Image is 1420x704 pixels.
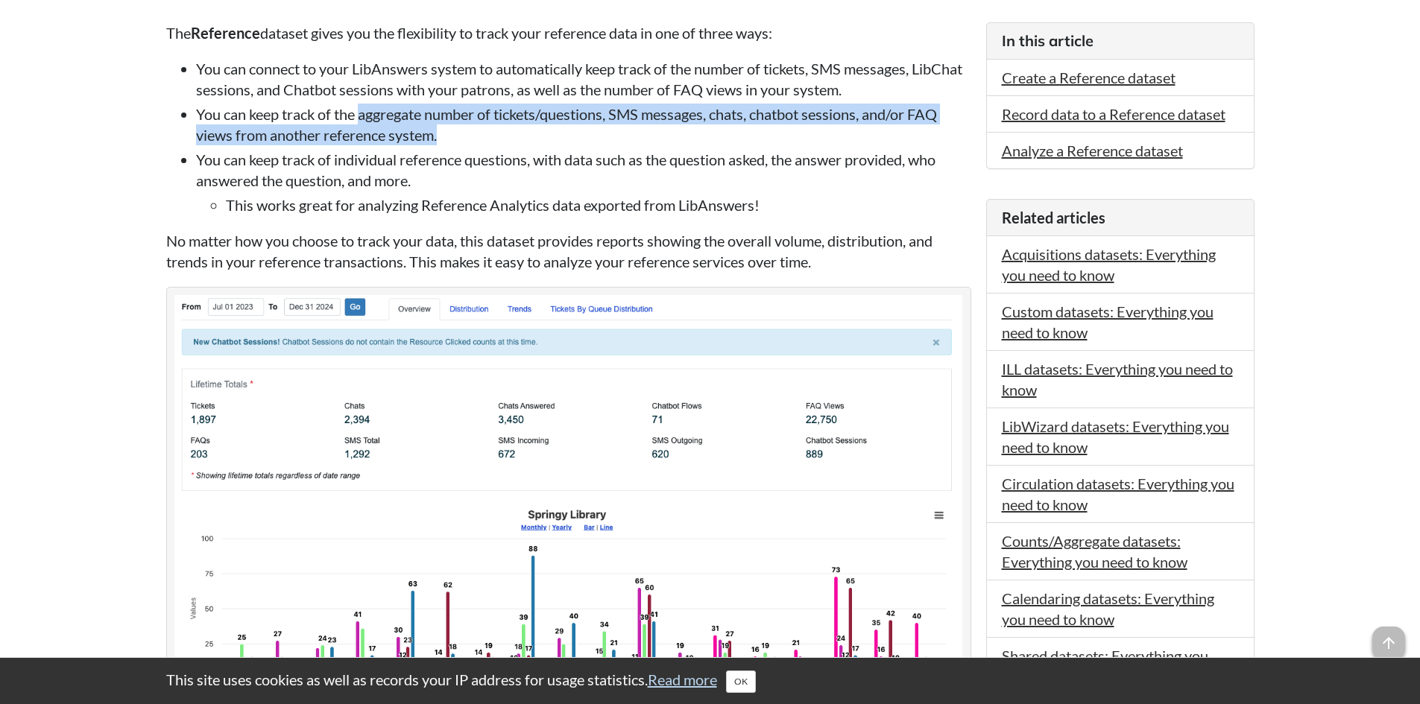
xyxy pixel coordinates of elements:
[151,669,1269,693] div: This site uses cookies as well as records your IP address for usage statistics.
[1002,245,1216,284] a: Acquisitions datasets: Everything you need to know
[1002,302,1214,341] a: Custom datasets: Everything you need to know
[191,24,260,42] strong: Reference
[196,104,971,145] li: You can keep track of the aggregate number of tickets/questions, SMS messages, chats, chatbot ses...
[196,149,971,215] li: You can keep track of individual reference questions, with data such as the question asked, the a...
[1002,589,1214,628] a: Calendaring datasets: Everything you need to know
[648,670,717,688] a: Read more
[1002,647,1208,685] a: Shared datasets: Everything you need to know
[1372,627,1405,659] span: arrow_upward
[1002,31,1239,51] h3: In this article
[166,230,971,272] p: No matter how you choose to track your data, this dataset provides reports showing the overall vo...
[1002,360,1233,399] a: ILL datasets: Everything you need to know
[166,22,971,43] p: The dataset gives you the flexibility to track your reference data in one of three ways:
[226,194,971,215] li: This works great for analyzing Reference Analytics data exported from LibAnswers!
[1002,69,1176,86] a: Create a Reference dataset
[1372,628,1405,646] a: arrow_upward
[1002,475,1234,513] a: Circulation datasets: Everything you need to know
[1002,417,1229,456] a: LibWizard datasets: Everything you need to know
[1002,532,1187,571] a: Counts/Aggregate datasets: Everything you need to know
[196,58,971,100] li: You can connect to your LibAnswers system to automatically keep track of the number of tickets, S...
[1002,105,1225,123] a: Record data to a Reference dataset
[1002,142,1183,159] a: Analyze a Reference dataset
[726,670,756,693] button: Close
[1002,209,1105,226] span: Related articles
